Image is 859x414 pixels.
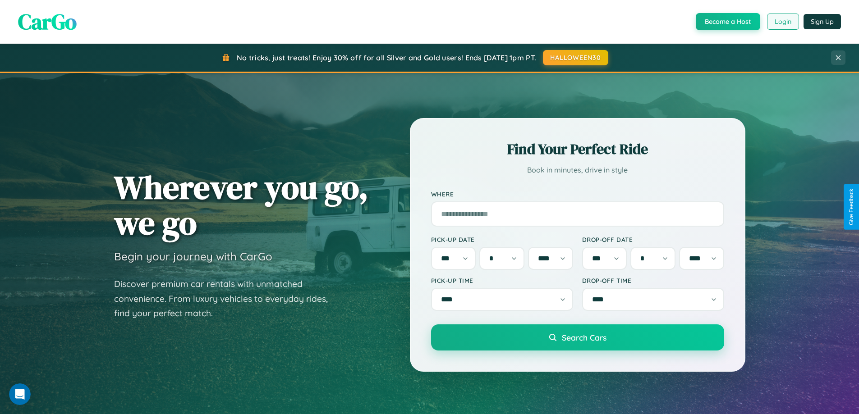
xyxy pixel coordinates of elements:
[804,14,841,29] button: Sign Up
[767,14,799,30] button: Login
[431,277,573,284] label: Pick-up Time
[562,332,606,342] span: Search Cars
[431,236,573,243] label: Pick-up Date
[9,383,31,405] iframe: Intercom live chat
[431,190,724,198] label: Where
[114,169,368,241] h1: Wherever you go, we go
[18,7,77,36] span: CarGo
[114,277,340,321] p: Discover premium car rentals with unmatched convenience. From luxury vehicles to everyday rides, ...
[431,164,724,177] p: Book in minutes, drive in style
[431,139,724,159] h2: Find Your Perfect Ride
[696,13,760,30] button: Become a Host
[543,50,608,65] button: HALLOWEEN30
[431,324,724,350] button: Search Cars
[114,250,272,263] h3: Begin your journey with CarGo
[237,53,536,62] span: No tricks, just treats! Enjoy 30% off for all Silver and Gold users! Ends [DATE] 1pm PT.
[582,236,724,243] label: Drop-off Date
[848,189,854,225] div: Give Feedback
[582,277,724,284] label: Drop-off Time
